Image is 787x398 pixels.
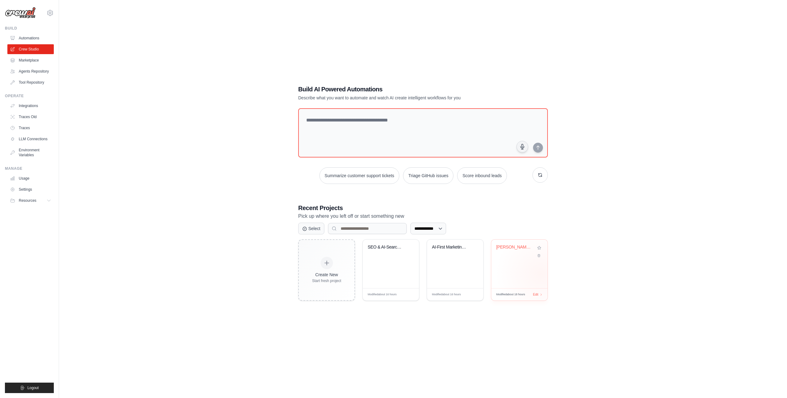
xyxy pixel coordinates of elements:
span: Modified about 16 hours [368,293,397,297]
span: Resources [19,198,36,203]
a: Tool Repository [7,78,54,87]
a: Traces [7,123,54,133]
div: AI-First Marketing Sprints - Engels Ramen & Deuren [432,245,469,250]
p: Pick up where you left off or start something new [298,212,548,220]
button: Logout [5,383,54,393]
button: Delete project [536,253,543,259]
p: Describe what you want to automate and watch AI create intelligent workflows for you [298,95,505,101]
a: Marketplace [7,55,54,65]
a: LLM Connections [7,134,54,144]
div: Create New [312,272,341,278]
h1: Build AI Powered Automations [298,85,505,94]
h3: Recent Projects [298,204,548,212]
span: Modified about 18 hours [496,293,525,297]
img: Logo [5,7,36,19]
div: Operate [5,94,54,98]
button: Score inbound leads [457,167,507,184]
span: Edit [533,292,538,297]
div: Start fresh project [312,278,341,283]
button: Get new suggestions [532,167,548,183]
iframe: Chat Widget [756,368,787,398]
div: Build [5,26,54,31]
div: Chatwidget [756,368,787,398]
button: Add to favorites [536,245,543,251]
button: Resources [7,196,54,205]
div: Manage [5,166,54,171]
a: Traces Old [7,112,54,122]
div: Engels Ramen & Deuren - AI-First SEO & Optimization Strategy [496,245,533,250]
button: Triage GitHub issues [403,167,453,184]
a: Integrations [7,101,54,111]
button: Click to speak your automation idea [516,141,528,153]
div: SEO & AI-Search PVA Generator 2025 [368,245,405,250]
a: Usage [7,173,54,183]
span: Modified about 16 hours [432,293,461,297]
button: Summarize customer support tickets [319,167,399,184]
a: Crew Studio [7,44,54,54]
span: Logout [27,385,39,390]
a: Automations [7,33,54,43]
a: Settings [7,185,54,194]
span: Edit [469,292,474,297]
a: Environment Variables [7,145,54,160]
a: Agents Repository [7,66,54,76]
span: Edit [405,292,410,297]
button: Select [298,223,324,234]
